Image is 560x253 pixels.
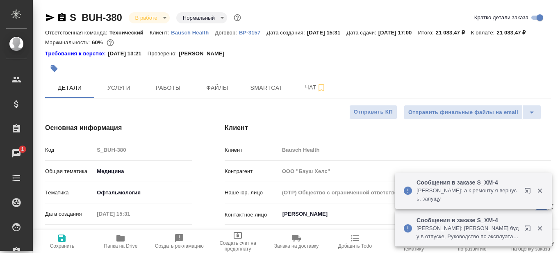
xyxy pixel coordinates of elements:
p: 21 083,47 ₽ [436,30,471,36]
button: Добавить Todo [326,230,384,253]
span: Добавить Todo [338,243,372,249]
div: В работе [176,12,227,23]
p: Контактное лицо [225,211,279,219]
p: 60% [92,39,105,46]
button: Сохранить [33,230,91,253]
p: 21 083,47 ₽ [497,30,532,36]
input: Пустое поле [279,144,551,156]
button: Закрыть [531,187,548,194]
button: Заявка на доставку [267,230,326,253]
h4: Основная информация [45,123,192,133]
p: Сообщения в заказе S_XM-4 [417,178,519,187]
button: Определить тематику [384,230,443,253]
button: В работе [133,14,160,21]
p: Договор: [215,30,239,36]
p: [DATE] 17:00 [378,30,418,36]
p: Технический [109,30,150,36]
span: Чат [296,82,335,93]
input: Пустое поле [279,187,551,198]
h4: Клиент [225,123,551,133]
p: Итого: [418,30,435,36]
span: Услуги [99,83,139,93]
p: Наше юр. лицо [225,189,279,197]
span: Папка на Drive [104,243,137,249]
span: Отправить КП [354,107,393,117]
div: split button [404,105,541,120]
input: Пустое поле [94,208,166,220]
p: Дата создания [45,210,94,218]
p: [PERSON_NAME] [179,50,230,58]
span: Определить тематику [389,240,438,252]
button: Создать рекламацию [150,230,209,253]
p: [PERSON_NAME]: [PERSON_NAME] буду в отпуске, Руководство по эксплуатации (М3, М3е, М6) запускать ... [417,224,519,241]
div: Офтальмология [94,186,192,200]
span: Детали [50,83,89,93]
button: Закрыть [531,225,548,232]
p: Код [45,146,94,154]
p: [PERSON_NAME]: а к ремонту я вернусь, запущу [417,187,519,203]
span: Создать счет на предоплату [214,240,262,252]
p: Дата создания: [266,30,307,36]
span: Сохранить [50,243,75,249]
div: Медицина [94,164,192,178]
button: Создать счет на предоплату [209,230,267,253]
p: К оплате: [471,30,497,36]
p: Тематика [45,189,94,197]
p: Контрагент [225,167,279,176]
p: Сообщения в заказе S_XM-4 [417,216,519,224]
button: Скопировать ссылку [57,13,67,23]
p: Общая тематика [45,167,94,176]
button: Нормальный [180,14,217,21]
p: [DATE] 15:31 [307,30,347,36]
button: Доп статусы указывают на важность/срочность заказа [232,12,243,23]
button: Добавить тэг [45,59,63,77]
span: Работы [148,83,188,93]
span: Smartcat [247,83,286,93]
input: Пустое поле [94,229,166,241]
button: Скопировать ссылку для ЯМессенджера [45,13,55,23]
p: Ответственная команда: [45,30,109,36]
p: [DATE] 13:21 [108,50,148,58]
button: Папка на Drive [91,230,150,253]
input: Пустое поле [279,229,551,241]
a: ВР-3157 [239,29,266,36]
button: Отправить КП [349,105,397,119]
span: Заявка на доставку [274,243,319,249]
span: Кратко детали заказа [474,14,528,22]
button: Отправить финальные файлы на email [404,105,523,120]
div: В работе [129,12,170,23]
span: Файлы [198,83,237,93]
button: Открыть в новой вкладке [519,182,539,202]
span: Создать рекламацию [155,243,204,249]
p: Клиент [225,146,279,154]
p: Клиент: [150,30,171,36]
a: 1 [2,143,31,164]
p: Дата сдачи: [346,30,378,36]
button: 6961.44 RUB; [105,37,116,48]
a: Требования к верстке: [45,50,108,58]
input: Пустое поле [279,165,551,177]
a: S_BUH-380 [70,12,122,23]
button: Открыть в новой вкладке [519,220,539,240]
span: 1 [16,145,29,153]
p: Маржинальность: [45,39,92,46]
svg: Подписаться [316,83,326,93]
div: Нажми, чтобы открыть папку с инструкцией [45,50,108,58]
input: Пустое поле [94,144,192,156]
a: Bausch Health [171,29,215,36]
span: Отправить финальные файлы на email [408,108,518,117]
p: Проверено: [148,50,179,58]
